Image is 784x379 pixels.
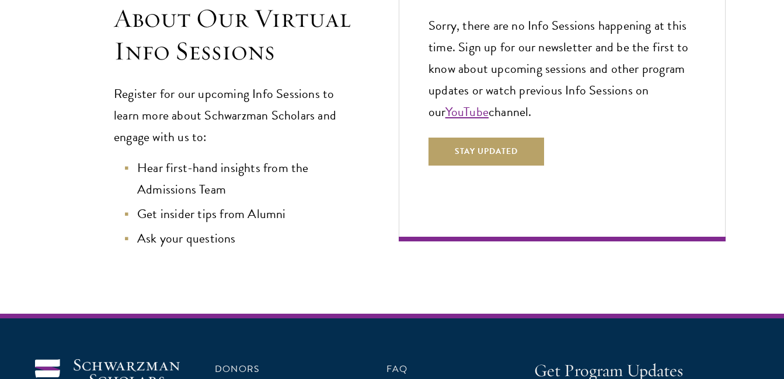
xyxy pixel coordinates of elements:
[445,102,489,121] a: YouTube
[126,157,352,201] li: Hear first-hand insights from the Admissions Team
[386,362,408,376] a: FAQ
[428,138,544,166] button: Stay Updated
[215,362,260,376] a: Donors
[114,2,352,68] h3: About Our Virtual Info Sessions
[428,15,696,123] p: Sorry, there are no Info Sessions happening at this time. Sign up for our newsletter and be the f...
[126,228,352,250] li: Ask your questions
[114,83,352,148] p: Register for our upcoming Info Sessions to learn more about Schwarzman Scholars and engage with u...
[126,203,352,225] li: Get insider tips from Alumni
